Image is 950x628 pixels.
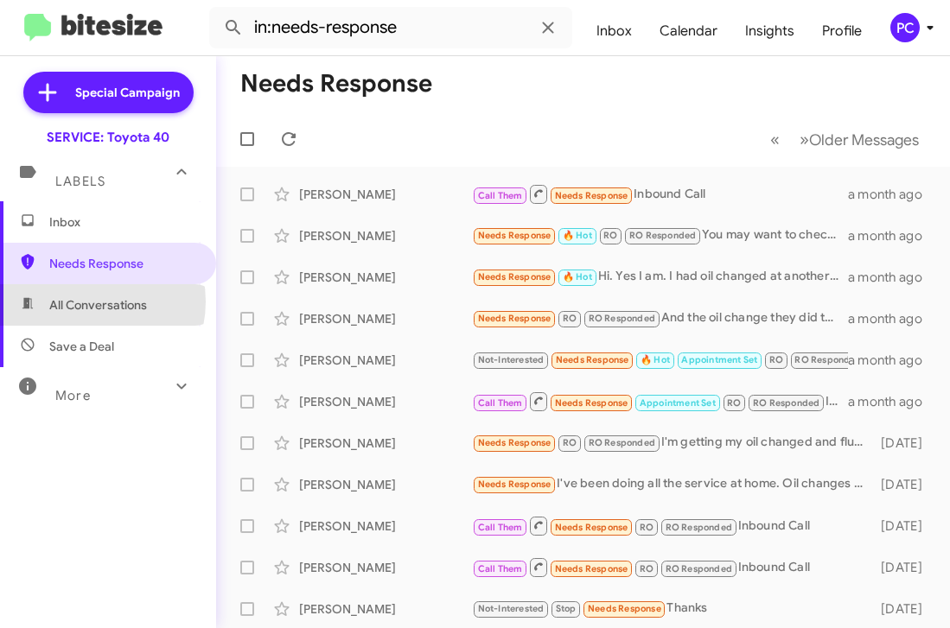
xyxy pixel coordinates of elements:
div: [PERSON_NAME] [299,435,472,452]
div: [PERSON_NAME] [299,476,472,493]
div: a month ago [848,227,936,244]
span: RO Responded [629,230,696,241]
span: Needs Response [478,313,552,324]
div: [PERSON_NAME] [299,310,472,327]
span: Call Them [478,522,523,533]
div: a month ago [848,269,936,286]
span: Needs Response [555,563,628,574]
span: Call Them [478,563,523,574]
span: Call Them [478,190,523,201]
span: Needs Response [478,230,552,241]
span: RO Responded [589,437,655,448]
span: Stop [556,603,577,614]
div: a month ago [848,352,936,369]
span: More [55,388,91,403]
span: RO [603,230,617,241]
span: RO [727,397,741,409]
div: [DATE] [872,559,936,576]
div: SERVICE: Toyota 40 [47,129,169,146]
span: 🔥 Hot [641,354,670,365]
div: a month ago [848,186,936,203]
div: a month ago [848,310,936,327]
span: 🔥 Hot [563,230,592,241]
div: [PERSON_NAME] [299,186,472,203]
div: [PERSON_NAME] [299,517,472,535]
span: Needs Response [478,479,552,490]
span: Needs Response [588,603,661,614]
span: RO [563,313,577,324]
span: » [800,129,809,150]
span: Save a Deal [49,338,114,355]
div: Thanks [472,599,872,618]
div: Inbound Call [472,556,872,578]
span: Needs Response [49,255,196,272]
a: Profile [808,6,876,56]
div: Inbound Call [472,390,848,412]
span: 🔥 Hot [563,271,592,282]
nav: Page navigation example [761,122,929,157]
span: Inbox [49,213,196,231]
span: RO [563,437,577,448]
div: I'm getting my oil changed and fluids checked the 16th on [GEOGRAPHIC_DATA] [472,433,872,453]
span: Not-Interested [478,354,545,365]
span: RO Responded [589,313,655,324]
span: Appointment Set [640,397,716,409]
span: Appointment Set [681,354,757,365]
div: And the oil change they did the 20,000 maintenance [472,308,848,328]
h1: Needs Response [240,70,432,98]
span: Call Them [478,397,523,409]
div: You may want to check your records because I just had it there [DATE] morning, [DATE] [472,225,848,245]
a: Calendar [646,6,731,56]
div: PC [890,13,920,42]
div: Inbound Call [472,515,872,536]
div: [PERSON_NAME] [299,352,472,369]
span: RO Responded [666,522,732,533]
span: RO Responded [666,563,732,574]
div: Hi. Yes I am. I had oil changed at another facility. [472,267,848,287]
div: Good morning, can I schedule oil change for [DATE]? [472,350,848,370]
span: Older Messages [809,130,919,149]
span: Needs Response [478,271,552,282]
div: [DATE] [872,517,936,535]
button: PC [876,13,931,42]
span: RO [640,563,654,574]
span: Needs Response [478,437,552,448]
span: Special Campaign [75,84,180,101]
span: « [770,129,780,150]
span: RO [640,522,654,533]
div: a month ago [848,393,936,410]
div: [DATE] [872,435,936,452]
span: All Conversations [49,296,147,314]
div: [PERSON_NAME] [299,559,472,576]
div: [PERSON_NAME] [299,393,472,410]
span: RO Responded [794,354,861,365]
span: RO Responded [753,397,819,409]
span: Needs Response [555,397,628,409]
span: Needs Response [556,354,629,365]
span: Needs Response [555,522,628,533]
span: Needs Response [555,190,628,201]
div: Inbound Call [472,183,848,205]
button: Next [789,122,929,157]
input: Search [209,7,572,48]
div: [PERSON_NAME] [299,227,472,244]
div: [DATE] [872,600,936,618]
div: [DATE] [872,476,936,493]
span: Not-Interested [478,603,545,614]
div: [PERSON_NAME] [299,600,472,618]
button: Previous [760,122,790,157]
a: Inbox [583,6,646,56]
div: [PERSON_NAME] [299,269,472,286]
a: Special Campaign [23,72,194,113]
div: I've been doing all the service at home. Oil changes and tire rotations every 6k miles [472,474,872,494]
span: Labels [55,174,105,189]
a: Insights [731,6,808,56]
span: RO [769,354,783,365]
